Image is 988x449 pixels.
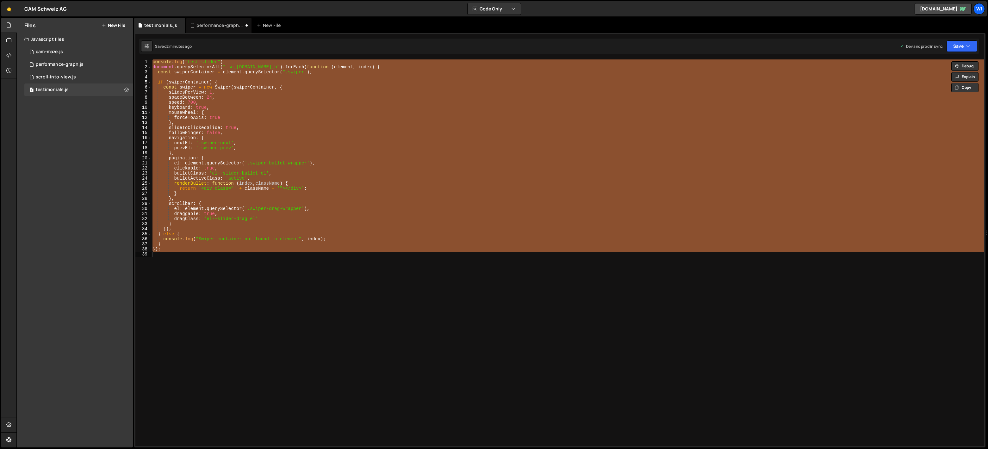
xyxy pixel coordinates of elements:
[135,156,152,161] div: 20
[135,196,152,201] div: 28
[196,22,244,28] div: performance-graph.js
[135,186,152,191] div: 26
[468,3,521,15] button: Code Only
[135,115,152,120] div: 12
[135,140,152,145] div: 17
[135,166,152,171] div: 22
[135,242,152,247] div: 37
[951,72,979,82] button: Explain
[24,58,133,71] div: performance-graph.js
[135,145,152,151] div: 18
[135,252,152,257] div: 39
[24,83,133,96] div: 16518/45884.js
[135,151,152,156] div: 19
[166,44,192,49] div: 2 minutes ago
[135,181,152,186] div: 25
[135,59,152,65] div: 1
[135,211,152,216] div: 31
[135,206,152,211] div: 30
[135,231,152,237] div: 35
[915,3,972,15] a: [DOMAIN_NAME]
[102,23,125,28] button: New File
[135,95,152,100] div: 8
[135,130,152,135] div: 15
[135,221,152,226] div: 33
[36,74,76,80] div: scroll-into-view.js
[135,226,152,231] div: 34
[135,65,152,70] div: 2
[951,83,979,92] button: Copy
[36,87,69,93] div: testimonials.js
[135,171,152,176] div: 23
[135,176,152,181] div: 24
[36,49,63,55] div: cam-maze.js
[135,70,152,75] div: 3
[24,46,133,58] div: 16518/44815.js
[135,75,152,80] div: 4
[257,22,283,28] div: New File
[135,85,152,90] div: 6
[24,22,36,29] h2: Files
[135,191,152,196] div: 27
[36,62,84,67] div: performance-graph.js
[135,80,152,85] div: 5
[135,247,152,252] div: 38
[973,3,985,15] a: wi
[24,71,133,83] div: 16518/44910.js
[135,216,152,221] div: 32
[135,120,152,125] div: 13
[30,88,34,93] span: 1
[135,100,152,105] div: 9
[17,33,133,46] div: Javascript files
[135,201,152,206] div: 29
[135,161,152,166] div: 21
[24,5,67,13] div: CAM Schweiz AG
[155,44,192,49] div: Saved
[900,44,943,49] div: Dev and prod in sync
[144,22,177,28] div: testimonials.js
[1,1,17,16] a: 🤙
[135,105,152,110] div: 10
[951,61,979,71] button: Debug
[135,90,152,95] div: 7
[135,110,152,115] div: 11
[135,135,152,140] div: 16
[947,40,977,52] button: Save
[135,237,152,242] div: 36
[135,125,152,130] div: 14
